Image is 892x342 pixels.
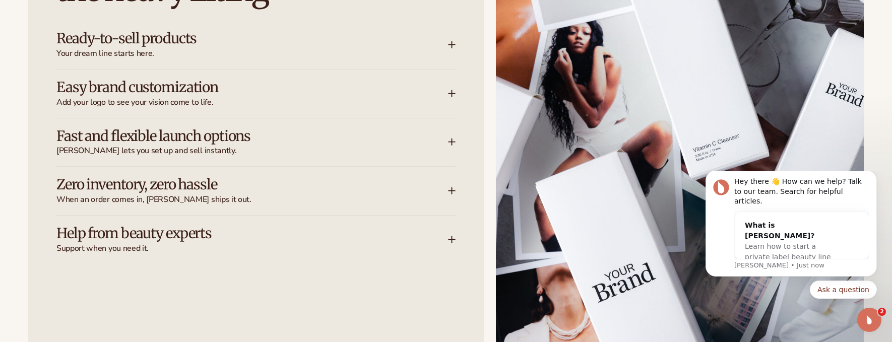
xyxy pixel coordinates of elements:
div: Message content [44,6,179,88]
iframe: Intercom notifications message [690,171,892,305]
button: Quick reply: Ask a question [119,109,186,127]
span: When an order comes in, [PERSON_NAME] ships it out. [56,194,448,205]
h3: Fast and flexible launch options [56,128,418,144]
h3: Help from beauty experts [56,226,418,241]
h3: Ready-to-sell products [56,31,418,46]
span: [PERSON_NAME] lets you set up and sell instantly. [56,146,448,156]
div: Hey there 👋 How can we help? Talk to our team. Search for helpful articles. [44,6,179,35]
img: Profile image for Lee [23,8,39,24]
span: Learn how to start a private label beauty line with [PERSON_NAME] [54,71,141,100]
span: Your dream line starts here. [56,48,448,59]
span: Add your logo to see your vision come to life. [56,97,448,108]
span: Support when you need it. [56,243,448,254]
iframe: Intercom live chat [857,308,881,332]
h3: Zero inventory, zero hassle [56,177,418,192]
div: Quick reply options [15,109,186,127]
p: Message from Lee, sent Just now [44,90,179,99]
h3: Easy brand customization [56,80,418,95]
div: What is [PERSON_NAME]? [54,49,148,70]
span: 2 [878,308,886,316]
div: What is [PERSON_NAME]?Learn how to start a private label beauty line with [PERSON_NAME] [44,41,158,110]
